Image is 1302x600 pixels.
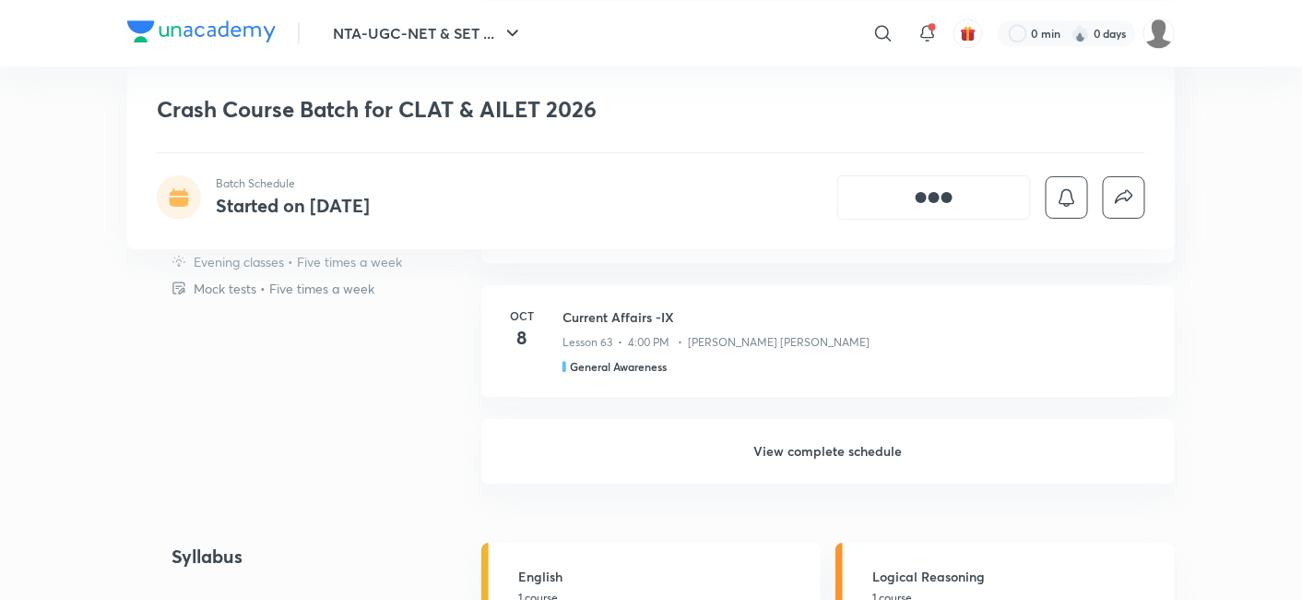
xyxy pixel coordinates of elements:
[953,18,983,48] button: avatar
[127,20,276,42] img: Company Logo
[503,324,540,352] h4: 8
[322,15,535,52] button: NTA-UGC-NET & SET ...
[194,279,374,298] p: Mock tests • Five times a week
[481,285,1175,419] a: Oct8Current Affairs -IXLesson 63 • 4:00 PM • [PERSON_NAME] [PERSON_NAME]General Awareness
[172,543,421,570] h4: Syllabus
[194,252,402,271] p: Evening classes • Five times a week
[570,358,667,375] h5: General Awareness
[872,567,1164,586] h5: Logical Reasoning
[216,175,370,192] p: Batch Schedule
[518,567,810,586] h5: English
[960,25,976,42] img: avatar
[157,96,879,123] h1: Crash Course Batch for CLAT & AILET 2026
[562,334,870,351] p: Lesson 63 • 4:00 PM • [PERSON_NAME] [PERSON_NAME]
[1071,24,1090,42] img: streak
[562,307,1153,327] h3: Current Affairs -IX
[216,193,370,218] h4: Started on [DATE]
[503,307,540,324] h6: Oct
[481,419,1175,484] h6: View complete schedule
[1143,18,1175,49] img: Basudha
[837,175,1031,220] button: [object Object]
[127,20,276,47] a: Company Logo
